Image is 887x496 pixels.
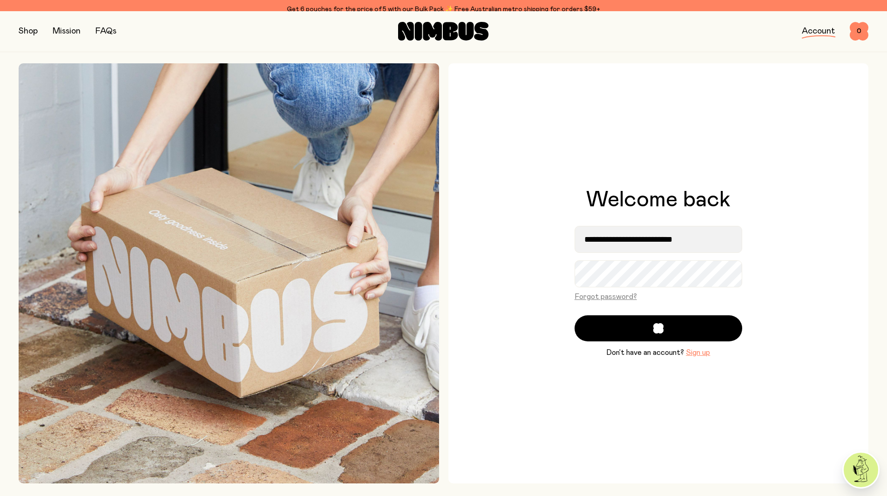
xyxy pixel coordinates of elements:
[586,189,731,211] h1: Welcome back
[19,4,868,15] div: Get 6 pouches for the price of 5 with our Bulk Pack ✨ Free Australian metro shipping for orders $59+
[19,63,439,484] img: Picking up Nimbus mailer from doorstep
[850,22,868,41] button: 0
[95,27,116,35] a: FAQs
[844,453,878,487] img: agent
[53,27,81,35] a: Mission
[686,347,710,358] button: Sign up
[606,347,684,358] span: Don’t have an account?
[802,27,835,35] a: Account
[575,291,637,302] button: Forgot password?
